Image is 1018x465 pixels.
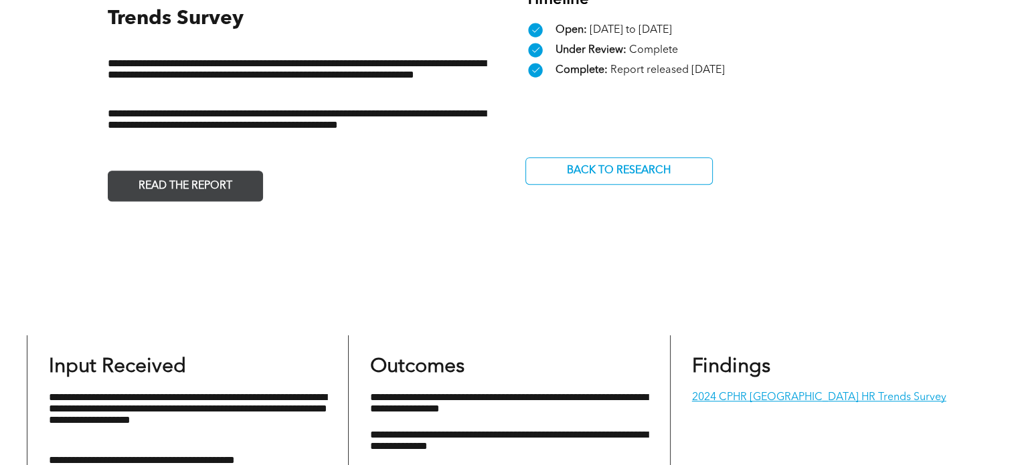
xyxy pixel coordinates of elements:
[629,45,678,56] span: Complete
[562,158,675,184] span: BACK TO RESEARCH
[556,65,608,76] span: Complete:
[108,171,263,201] a: READ THE REPORT
[590,25,672,35] span: [DATE] to [DATE]
[525,157,713,185] a: BACK TO RESEARCH
[692,392,946,403] a: 2024 CPHR [GEOGRAPHIC_DATA] HR Trends Survey
[556,25,587,35] span: Open:
[134,173,237,199] span: READ THE REPORT
[610,65,725,76] span: Report released [DATE]
[692,357,770,377] span: Findings
[370,357,464,377] span: Outcomes
[49,357,186,377] span: Input Received
[556,45,626,56] span: Under Review:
